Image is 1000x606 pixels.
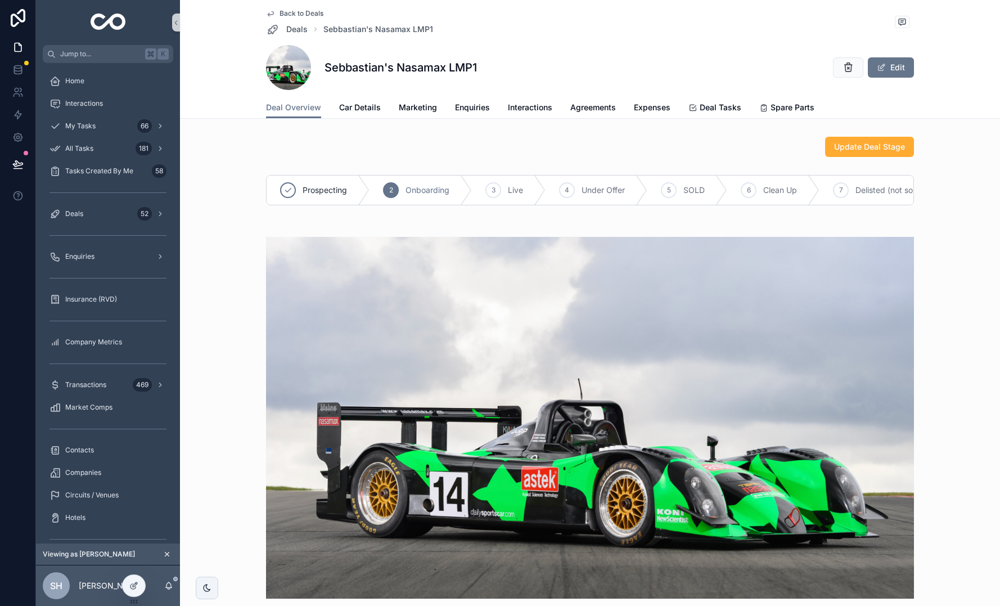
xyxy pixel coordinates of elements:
[65,167,133,176] span: Tasks Created By Me
[839,186,843,195] span: 7
[36,63,180,544] div: scrollable content
[43,204,173,224] a: Deals52
[152,164,166,178] div: 58
[763,185,797,196] span: Clean Up
[508,97,552,120] a: Interactions
[65,252,94,261] span: Enquiries
[65,403,112,412] span: Market Comps
[43,45,173,63] button: Jump to...K
[325,60,477,75] h1: Sebbastian's Nasamax LMP1
[65,295,117,304] span: Insurance (RVD)
[492,186,496,195] span: 3
[43,161,173,181] a: Tasks Created By Me58
[65,122,96,131] span: My Tasks
[65,338,122,347] span: Company Metrics
[137,119,152,133] div: 66
[280,9,323,18] span: Back to Deals
[43,375,173,395] a: Transactions469
[399,97,437,120] a: Marketing
[43,485,173,505] a: Circuits / Venues
[43,332,173,352] a: Company Metrics
[688,97,741,120] a: Deal Tasks
[455,97,490,120] a: Enquiries
[634,102,670,113] span: Expenses
[65,380,106,389] span: Transactions
[266,237,914,599] img: attAnlCZur12IPURX12035-Screenshot-2025-04-04-at-15.21.33.png
[582,185,625,196] span: Under Offer
[43,93,173,114] a: Interactions
[825,137,914,157] button: Update Deal Stage
[65,491,119,500] span: Circuits / Venues
[43,138,173,159] a: All Tasks181
[43,550,135,559] span: Viewing as [PERSON_NAME]
[79,580,143,591] p: [PERSON_NAME]
[43,440,173,460] a: Contacts
[389,186,393,195] span: 2
[65,468,101,477] span: Companies
[565,186,569,195] span: 4
[634,97,670,120] a: Expenses
[399,102,437,113] span: Marketing
[455,102,490,113] span: Enquiries
[266,102,321,113] span: Deal Overview
[508,185,523,196] span: Live
[508,102,552,113] span: Interactions
[43,397,173,418] a: Market Comps
[136,142,152,155] div: 181
[137,207,152,221] div: 52
[868,57,914,78] button: Edit
[43,463,173,483] a: Companies
[60,50,141,59] span: Jump to...
[683,185,705,196] span: SOLD
[159,50,168,59] span: K
[65,209,83,218] span: Deals
[303,185,347,196] span: Prospecting
[747,186,751,195] span: 6
[339,97,381,120] a: Car Details
[43,508,173,528] a: Hotels
[759,97,814,120] a: Spare Parts
[771,102,814,113] span: Spare Parts
[570,102,616,113] span: Agreements
[323,24,433,35] a: Sebbastian's Nasamax LMP1
[65,99,103,108] span: Interactions
[570,97,616,120] a: Agreements
[667,186,671,195] span: 5
[43,116,173,136] a: My Tasks66
[133,378,152,392] div: 469
[266,23,308,36] a: Deals
[406,185,449,196] span: Onboarding
[65,77,84,86] span: Home
[65,144,93,153] span: All Tasks
[700,102,741,113] span: Deal Tasks
[91,14,126,32] img: App logo
[50,579,62,592] span: SH
[43,246,173,267] a: Enquiries
[43,71,173,91] a: Home
[43,289,173,309] a: Insurance (RVD)
[65,446,94,455] span: Contacts
[286,24,308,35] span: Deals
[855,185,922,196] span: Delisted (not sold)
[65,513,85,522] span: Hotels
[339,102,381,113] span: Car Details
[266,9,323,18] a: Back to Deals
[834,141,905,152] span: Update Deal Stage
[266,97,321,119] a: Deal Overview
